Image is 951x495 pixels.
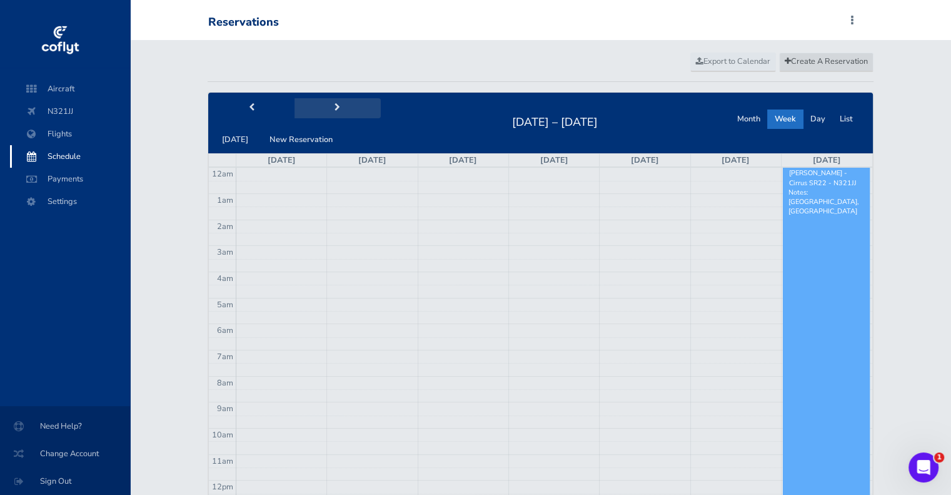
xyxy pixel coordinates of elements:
[730,110,768,129] button: Month
[294,98,381,118] button: next
[212,456,233,467] span: 11am
[212,481,233,492] span: 12pm
[217,195,233,206] span: 1am
[505,112,605,130] h2: [DATE] – [DATE]
[208,16,279,29] div: Reservations
[217,403,233,414] span: 9am
[212,429,233,441] span: 10am
[217,351,233,362] span: 7am
[23,168,118,190] span: Payments
[832,110,860,129] button: List
[23,190,118,213] span: Settings
[449,155,477,166] a: [DATE]
[813,155,841,166] a: [DATE]
[540,155,568,166] a: [DATE]
[39,22,81,59] img: coflyt logo
[788,168,864,187] div: [PERSON_NAME] - Cirrus SR22 - N321JJ
[262,130,340,150] button: New Reservation
[722,155,750,166] a: [DATE]
[217,273,233,284] span: 4am
[212,168,233,180] span: 12am
[217,299,233,310] span: 5am
[358,155,386,166] a: [DATE]
[690,53,776,71] a: Export to Calendar
[23,100,118,123] span: N321JJ
[217,247,233,258] span: 3am
[696,56,770,67] span: Export to Calendar
[934,452,944,462] span: 1
[23,123,118,145] span: Flights
[23,78,118,100] span: Aircraft
[217,325,233,336] span: 6am
[631,155,659,166] a: [DATE]
[788,188,864,217] p: Notes: [GEOGRAPHIC_DATA], [GEOGRAPHIC_DATA]
[15,470,115,492] span: Sign Out
[908,452,938,482] iframe: Intercom live chat
[803,110,833,129] button: Day
[217,221,233,232] span: 2am
[208,98,294,118] button: prev
[217,377,233,389] span: 8am
[785,56,868,67] span: Create A Reservation
[779,53,873,71] a: Create A Reservation
[268,155,296,166] a: [DATE]
[23,145,118,168] span: Schedule
[15,442,115,465] span: Change Account
[15,415,115,437] span: Need Help?
[214,130,256,150] button: [DATE]
[767,110,803,129] button: Week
